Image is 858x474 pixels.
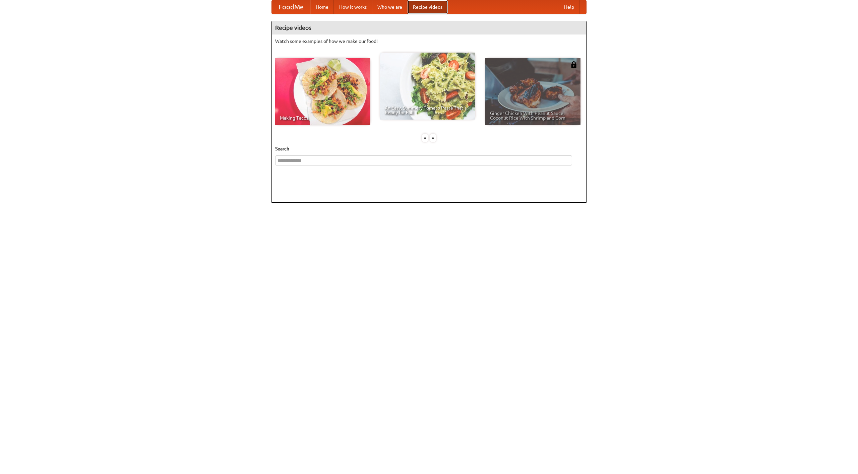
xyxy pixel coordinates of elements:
a: FoodMe [272,0,310,14]
div: » [430,134,436,142]
a: How it works [334,0,372,14]
h5: Search [275,145,583,152]
a: Who we are [372,0,408,14]
a: Making Tacos [275,58,370,125]
p: Watch some examples of how we make our food! [275,38,583,45]
span: An Easy, Summery Tomato Pasta That's Ready for Fall [385,106,471,115]
h4: Recipe videos [272,21,586,35]
a: Help [559,0,579,14]
a: Recipe videos [408,0,448,14]
div: « [422,134,428,142]
a: An Easy, Summery Tomato Pasta That's Ready for Fall [380,53,475,120]
span: Making Tacos [280,116,366,120]
img: 483408.png [570,61,577,68]
a: Home [310,0,334,14]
